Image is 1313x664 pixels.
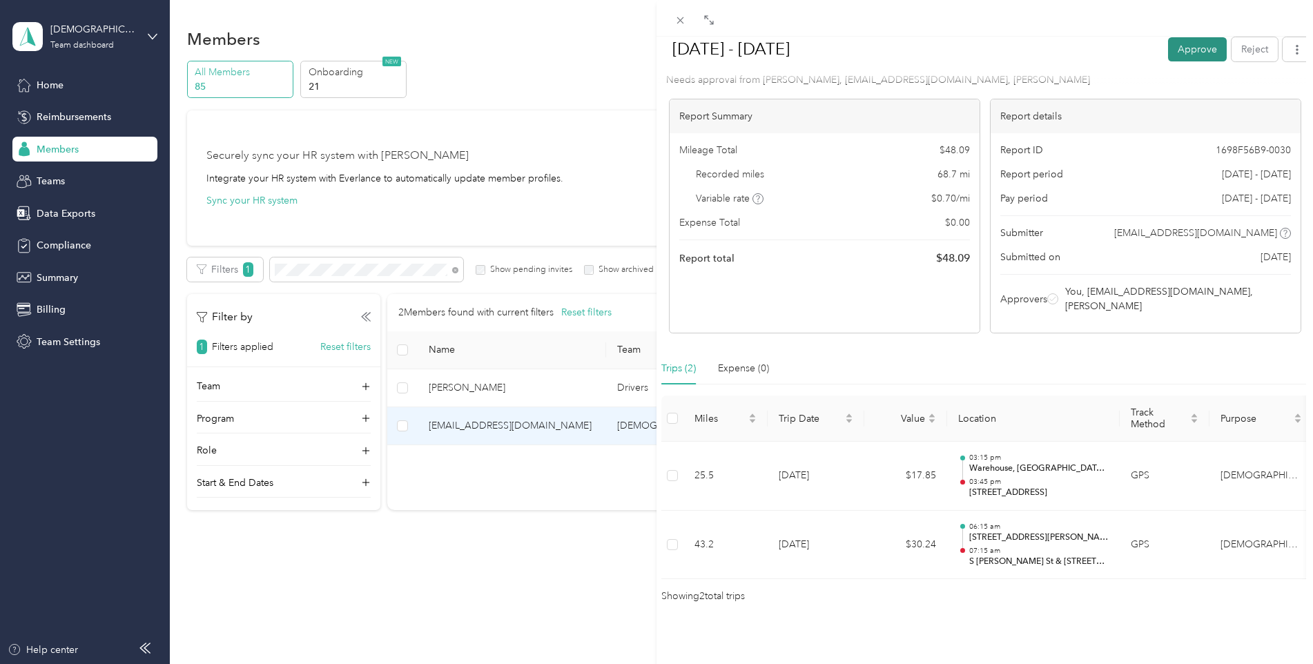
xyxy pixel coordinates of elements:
span: Report period [1000,167,1063,182]
span: Trip Date [779,413,842,424]
span: Showing 2 total trips [661,589,745,604]
span: Submitter [1000,226,1043,240]
span: [DATE] [1261,250,1291,264]
span: caret-up [748,411,757,420]
th: Trip Date [768,396,864,442]
div: Expense (0) [718,361,769,376]
th: Location [947,396,1120,442]
span: caret-down [928,417,936,425]
td: Catholic Charities of Oswego County [1209,511,1313,580]
p: Warehouse, [GEOGRAPHIC_DATA], [GEOGRAPHIC_DATA] [969,462,1109,475]
span: Miles [694,413,746,424]
span: Purpose [1220,413,1291,424]
span: Value [875,413,925,424]
span: $ 48.09 [940,143,970,157]
span: $ 0.70 / mi [931,191,970,206]
td: 25.5 [683,442,768,511]
span: Report ID [1000,143,1043,157]
span: 68.7 mi [937,167,970,182]
span: You, [EMAIL_ADDRESS][DOMAIN_NAME], [PERSON_NAME] [1065,284,1288,313]
span: caret-down [1190,417,1198,425]
button: Reject [1232,37,1278,61]
td: GPS [1120,511,1209,580]
span: caret-up [928,411,936,420]
span: caret-down [1294,417,1302,425]
td: 43.2 [683,511,768,580]
div: Report details [991,99,1301,133]
span: caret-down [845,417,853,425]
th: Miles [683,396,768,442]
span: 1698F56B9-0030 [1216,143,1291,157]
span: [EMAIL_ADDRESS][DOMAIN_NAME] [1114,226,1277,240]
span: caret-up [845,411,853,420]
span: Submitted on [1000,250,1060,264]
span: Report total [679,251,735,266]
p: [STREET_ADDRESS][PERSON_NAME] [969,531,1109,544]
span: Track Method [1131,407,1187,430]
p: 03:45 pm [969,477,1109,487]
p: 07:15 am [969,546,1109,556]
p: S [PERSON_NAME] St & [STREET_ADDRESS][PERSON_NAME] [969,556,1109,568]
th: Track Method [1120,396,1209,442]
p: [STREET_ADDRESS] [969,487,1109,499]
p: 03:15 pm [969,453,1109,462]
span: Expense Total [679,215,740,230]
td: [DATE] [768,511,864,580]
td: $30.24 [864,511,947,580]
h1: Sep 15 - 28, 2025 [658,32,1158,66]
span: Recorded miles [696,167,764,182]
div: Report Summary [670,99,980,133]
span: $ 0.00 [945,215,970,230]
span: $ 48.09 [936,250,970,266]
td: Catholic Charities of Oswego County [1209,442,1313,511]
span: Mileage Total [679,143,737,157]
span: caret-down [748,417,757,425]
td: [DATE] [768,442,864,511]
button: Approve [1168,37,1227,61]
td: GPS [1120,442,1209,511]
div: Trips (2) [661,361,696,376]
span: Approvers [1000,292,1047,306]
span: Variable rate [696,191,764,206]
span: [DATE] - [DATE] [1222,167,1291,182]
td: $17.85 [864,442,947,511]
th: Purpose [1209,396,1313,442]
span: caret-up [1190,411,1198,420]
iframe: Everlance-gr Chat Button Frame [1236,587,1313,664]
p: 06:15 am [969,522,1109,531]
span: caret-up [1294,411,1302,420]
span: Pay period [1000,191,1048,206]
span: [DATE] - [DATE] [1222,191,1291,206]
th: Value [864,396,947,442]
